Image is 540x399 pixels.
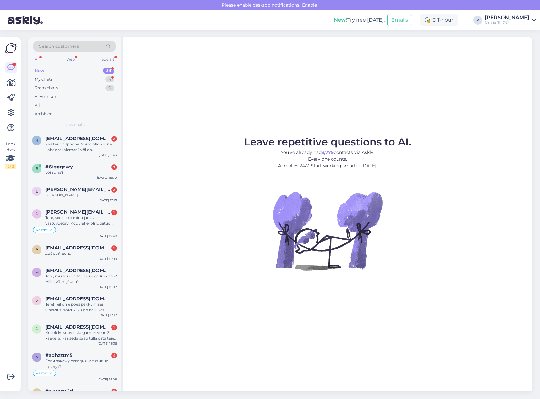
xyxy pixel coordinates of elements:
[45,268,111,273] span: madisespam@gmail.com
[35,102,40,108] div: All
[45,324,111,330] span: raymondtahevli@gmail.com
[111,353,117,358] div: 4
[485,15,529,20] div: [PERSON_NAME]
[98,341,117,346] div: [DATE] 16:38
[64,122,85,128] span: New chats
[45,245,111,251] span: binarwelt@gmail.com
[45,209,111,215] span: rene.rajaste@mail.ee
[97,285,117,289] div: [DATE] 12:07
[39,43,79,50] span: Search customers
[45,164,73,170] span: #6tgggawy
[334,17,347,23] b: New!
[99,153,117,157] div: [DATE] 5:43
[271,174,384,287] img: No Chat active
[36,211,38,216] span: r
[36,391,38,395] span: c
[100,55,116,63] div: Socials
[105,85,114,91] div: 0
[45,296,111,302] span: vanderselllauri@hot.ee
[45,187,111,192] span: lauri.enn@gmail.com
[36,189,38,194] span: l
[36,371,53,375] span: vastatud
[485,15,536,25] a: [PERSON_NAME]Mobix JK OÜ
[97,256,117,261] div: [DATE] 12:09
[36,326,38,331] span: r
[45,358,117,369] div: Если закажу сегодня, к пятнице придут?
[45,215,117,226] div: Tere, see ei ole minu jaoks vastuvõetav. Kodulehel oli lubatud tarne kuni 5 tööpäeva. Andke teada...
[98,313,117,318] div: [DATE] 13:12
[111,187,117,193] div: 2
[36,228,53,232] span: vastatud
[45,136,111,141] span: heikivaabel@gmail.com
[35,68,44,74] div: New
[97,175,117,180] div: [DATE] 18:00
[45,302,117,313] div: Tere! Teil on e poes pakkumises OnePlus Nord 3 128 gb hall. Kas saadavus on tõesti reaalne, milli...
[33,55,41,63] div: All
[244,149,411,169] p: You’ve already had contacts via Askly. Every one counts. AI replies 24/7. Start working smarter [...
[35,270,39,275] span: m
[322,150,334,155] b: 3,779
[244,136,411,148] span: Leave repetitive questions to AI.
[65,55,76,63] div: Web
[334,16,385,24] div: Try free [DATE]:
[45,388,73,394] span: #cywum2tj
[111,389,117,394] div: 2
[36,355,38,359] span: a
[103,68,114,74] div: 33
[97,234,117,238] div: [DATE] 12:49
[35,94,58,100] div: AI Assistant
[111,325,117,330] div: 1
[35,76,52,83] div: My chats
[45,170,117,175] div: või sulas?
[420,14,458,26] div: Off-hour
[36,247,38,252] span: b
[35,138,38,143] span: h
[5,164,16,169] div: 2 / 3
[45,192,117,198] div: [PERSON_NAME]
[387,14,412,26] button: Emails
[300,2,319,8] span: Enable
[45,353,73,358] span: #adhzztm5
[111,245,117,251] div: 1
[111,210,117,215] div: 1
[45,330,117,341] div: Kui oleks soov osta garmin venu 3 käekella, kas seda saab tulla osta teie turu 34 poest?
[45,273,117,285] div: Tere, mis seis on tellimusega #261835? Millal võiks jõuda?
[473,16,482,25] div: V
[485,20,529,25] div: Mobix JK OÜ
[5,141,16,169] div: Look Here
[111,136,117,142] div: 2
[36,166,38,171] span: 6
[36,298,38,303] span: v
[35,111,53,117] div: Archived
[98,198,117,203] div: [DATE] 13:15
[97,377,117,382] div: [DATE] 15:09
[111,164,117,170] div: 3
[45,141,117,153] div: Kas teil on Iphone 17 Pro Max sinine kohapeal olemas? või on ettetellimisega?
[35,85,58,91] div: Team chats
[105,76,114,83] div: 4
[45,251,117,256] div: добрый день
[5,42,17,54] img: Askly Logo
